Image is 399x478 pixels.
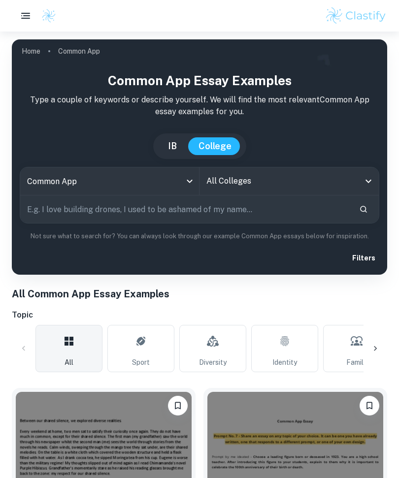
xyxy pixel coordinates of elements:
[12,287,387,301] h1: All Common App Essay Examples
[20,94,379,118] p: Type a couple of keywords or describe yourself. We will find the most relevant Common App essay e...
[189,137,241,155] button: College
[158,137,187,155] button: IB
[12,39,387,275] img: profile cover
[199,357,227,368] span: Diversity
[360,396,379,415] button: Please log in to bookmark exemplars
[362,174,375,188] button: Open
[132,357,150,368] span: Sport
[346,249,379,267] button: Filters
[12,309,387,321] h6: Topic
[35,8,56,23] a: Clastify logo
[272,357,297,368] span: Identity
[20,195,351,223] input: E.g. I love building drones, I used to be ashamed of my name...
[20,167,199,195] div: Common App
[41,8,56,23] img: Clastify logo
[65,357,73,368] span: All
[346,357,367,368] span: Family
[355,201,372,218] button: Search
[58,46,100,57] p: Common App
[22,44,40,58] a: Home
[20,231,379,241] p: Not sure what to search for? You can always look through our example Common App essays below for ...
[168,396,188,415] button: Please log in to bookmark exemplars
[325,6,387,26] img: Clastify logo
[20,71,379,90] h1: Common App Essay Examples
